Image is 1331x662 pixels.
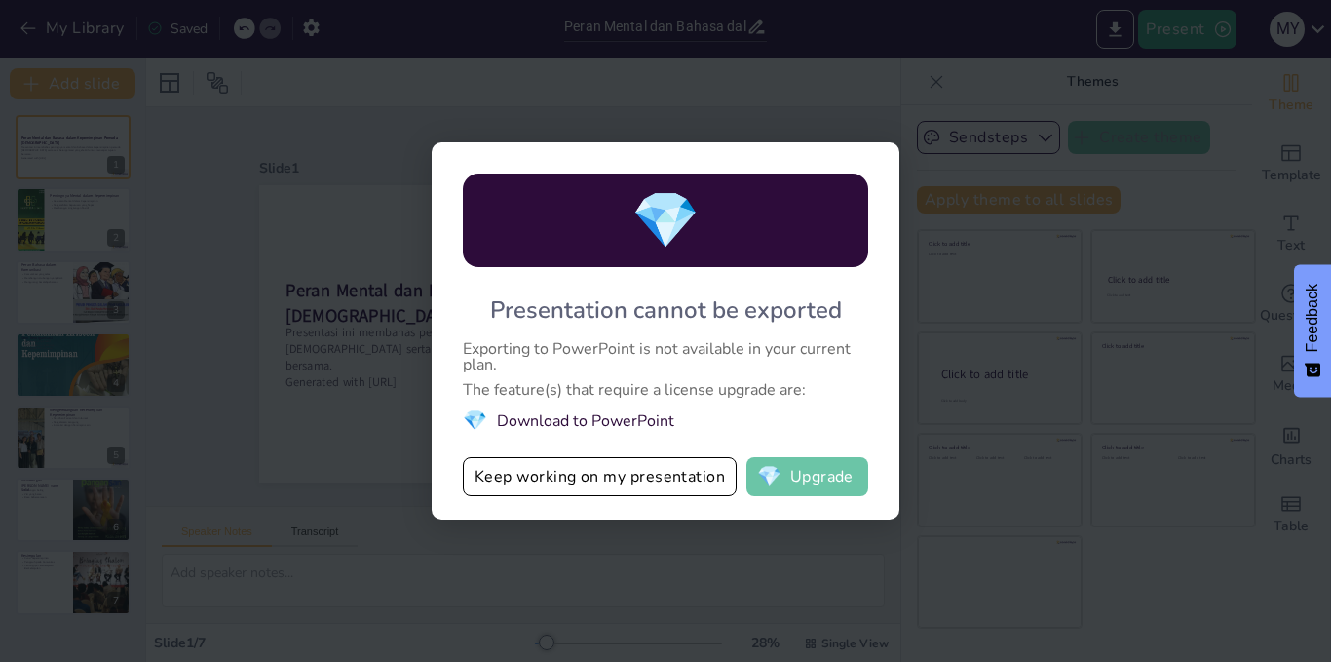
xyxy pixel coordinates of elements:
span: diamond [463,408,487,434]
div: Presentation cannot be exported [490,294,842,326]
button: Feedback - Show survey [1294,264,1331,397]
span: Feedback [1304,284,1321,352]
li: Download to PowerPoint [463,408,868,434]
div: Exporting to PowerPoint is not available in your current plan. [463,341,868,372]
div: The feature(s) that require a license upgrade are: [463,382,868,398]
button: Keep working on my presentation [463,457,737,496]
span: diamond [757,467,781,487]
button: diamondUpgrade [746,457,868,496]
span: diamond [631,183,700,258]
